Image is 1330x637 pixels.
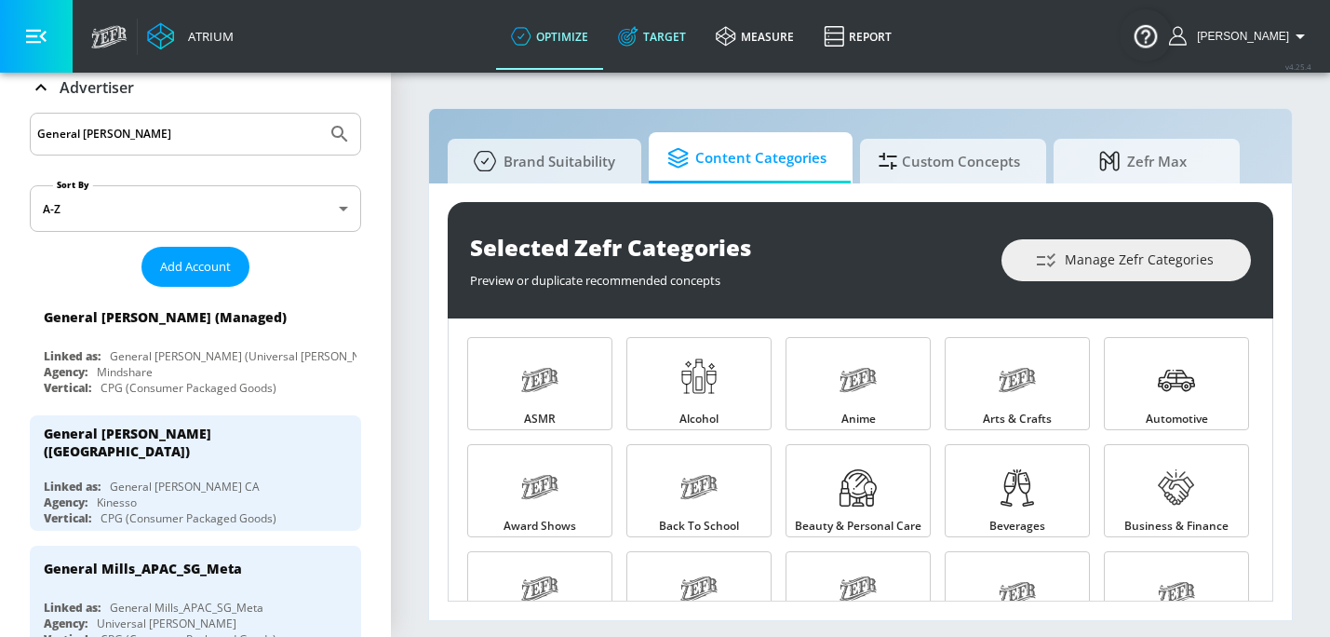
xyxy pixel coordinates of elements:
div: General [PERSON_NAME] (Managed)Linked as:General [PERSON_NAME] (Universal [PERSON_NAME])Agency:Mi... [30,294,361,400]
div: Atrium [181,28,234,45]
div: Linked as: [44,600,101,616]
span: Beverages [989,521,1045,532]
span: Zefr Max [1072,139,1214,183]
span: Award Shows [504,521,576,532]
span: Content Categories [667,136,826,181]
span: Add Account [160,256,231,278]
a: Arts & Crafts [945,337,1090,430]
a: Alcohol [626,337,772,430]
span: Manage Zefr Categories [1039,249,1214,272]
div: General [PERSON_NAME] ([GEOGRAPHIC_DATA])Linked as:General [PERSON_NAME] CAAgency:KinessoVertical... [30,415,361,531]
div: General [PERSON_NAME] ([GEOGRAPHIC_DATA]) [44,425,330,460]
a: Back to School [626,444,772,537]
a: ASMR [467,337,612,430]
a: optimize [496,3,603,70]
div: General [PERSON_NAME] CA [110,479,260,495]
div: Linked as: [44,348,101,364]
span: Business & Finance [1124,521,1229,532]
span: v 4.25.4 [1285,61,1311,72]
div: General Mills_APAC_SG_Meta [44,560,242,577]
span: Arts & Crafts [983,413,1052,425]
div: Universal [PERSON_NAME] [97,616,236,631]
span: Back to School [659,521,739,532]
button: Open Resource Center [1120,9,1172,61]
a: Anime [786,337,931,430]
span: ASMR [524,413,556,425]
div: Selected Zefr Categories [470,232,983,263]
button: Manage Zefr Categories [1001,239,1251,281]
div: Agency: [44,616,87,631]
div: Vertical: [44,380,91,396]
div: A-Z [30,185,361,232]
a: Beauty & Personal Care [786,444,931,537]
div: Preview or duplicate recommended concepts [470,263,983,289]
div: General [PERSON_NAME] (Managed) [44,308,287,326]
button: Add Account [141,247,249,287]
div: Kinesso [97,495,137,510]
a: Beverages [945,444,1090,537]
div: General Mills_APAC_SG_Meta [110,600,263,616]
div: Mindshare [97,364,153,380]
a: Atrium [147,22,234,50]
div: Agency: [44,495,87,510]
div: CPG (Consumer Packaged Goods) [101,380,276,396]
span: Alcohol [679,413,719,425]
a: Report [809,3,907,70]
a: Award Shows [467,444,612,537]
div: General [PERSON_NAME] (Universal [PERSON_NAME]) [110,348,392,364]
p: Advertiser [60,77,134,98]
div: Advertiser [30,61,361,114]
span: Brand Suitability [466,139,615,183]
div: Agency: [44,364,87,380]
div: Vertical: [44,510,91,526]
span: Automotive [1146,413,1208,425]
div: Linked as: [44,479,101,495]
span: Custom Concepts [879,139,1020,183]
span: Anime [841,413,876,425]
input: Search by name [37,122,319,146]
span: Beauty & Personal Care [795,521,921,532]
span: login as: emily.shoemaker@zefr.com [1189,30,1289,43]
button: Submit Search [319,114,360,155]
label: Sort By [53,179,93,191]
div: CPG (Consumer Packaged Goods) [101,510,276,526]
a: Business & Finance [1104,444,1249,537]
a: measure [701,3,809,70]
button: [PERSON_NAME] [1169,25,1311,47]
a: Automotive [1104,337,1249,430]
a: Target [603,3,701,70]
